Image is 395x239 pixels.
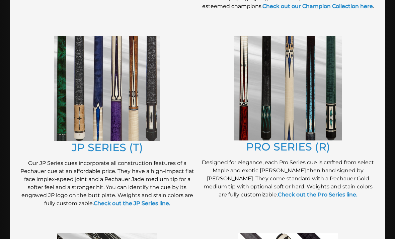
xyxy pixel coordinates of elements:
[72,141,143,154] a: JP SERIES (T)
[278,191,358,198] a: Check out the Pro Series line.
[246,140,330,153] a: PRO SERIES (R)
[262,3,373,9] a: Check out our Champion Collection here
[94,200,170,206] a: Check out the JP Series line.
[201,159,375,199] p: Designed for elegance, each Pro Series cue is crafted from select Maple and exotic [PERSON_NAME] ...
[20,159,194,207] p: Our JP Series cues incorporate all construction features of a Pechauer cue at an affordable price...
